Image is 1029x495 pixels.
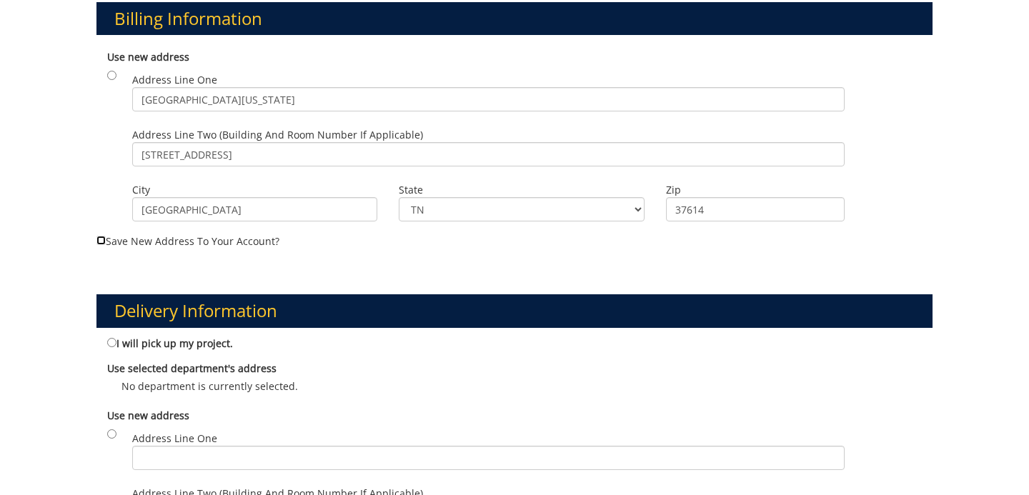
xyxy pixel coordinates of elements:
[132,87,845,111] input: Address Line One
[132,73,845,111] label: Address Line One
[132,197,377,221] input: City
[666,197,845,221] input: Zip
[96,236,106,245] input: Save new address to your account?
[107,361,277,375] b: Use selected department's address
[132,142,845,166] input: Address Line Two (Building and Room Number if applicable)
[107,50,189,64] b: Use new address
[132,431,845,470] label: Address Line One
[666,183,845,197] label: Zip
[132,128,845,166] label: Address Line Two (Building and Room Number if applicable)
[107,379,922,394] p: No department is currently selected.
[96,2,933,35] h3: Billing Information
[107,338,116,347] input: I will pick up my project.
[107,335,233,351] label: I will pick up my project.
[96,294,933,327] h3: Delivery Information
[399,183,644,197] label: State
[107,409,189,422] b: Use new address
[132,183,377,197] label: City
[132,446,845,470] input: Address Line One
